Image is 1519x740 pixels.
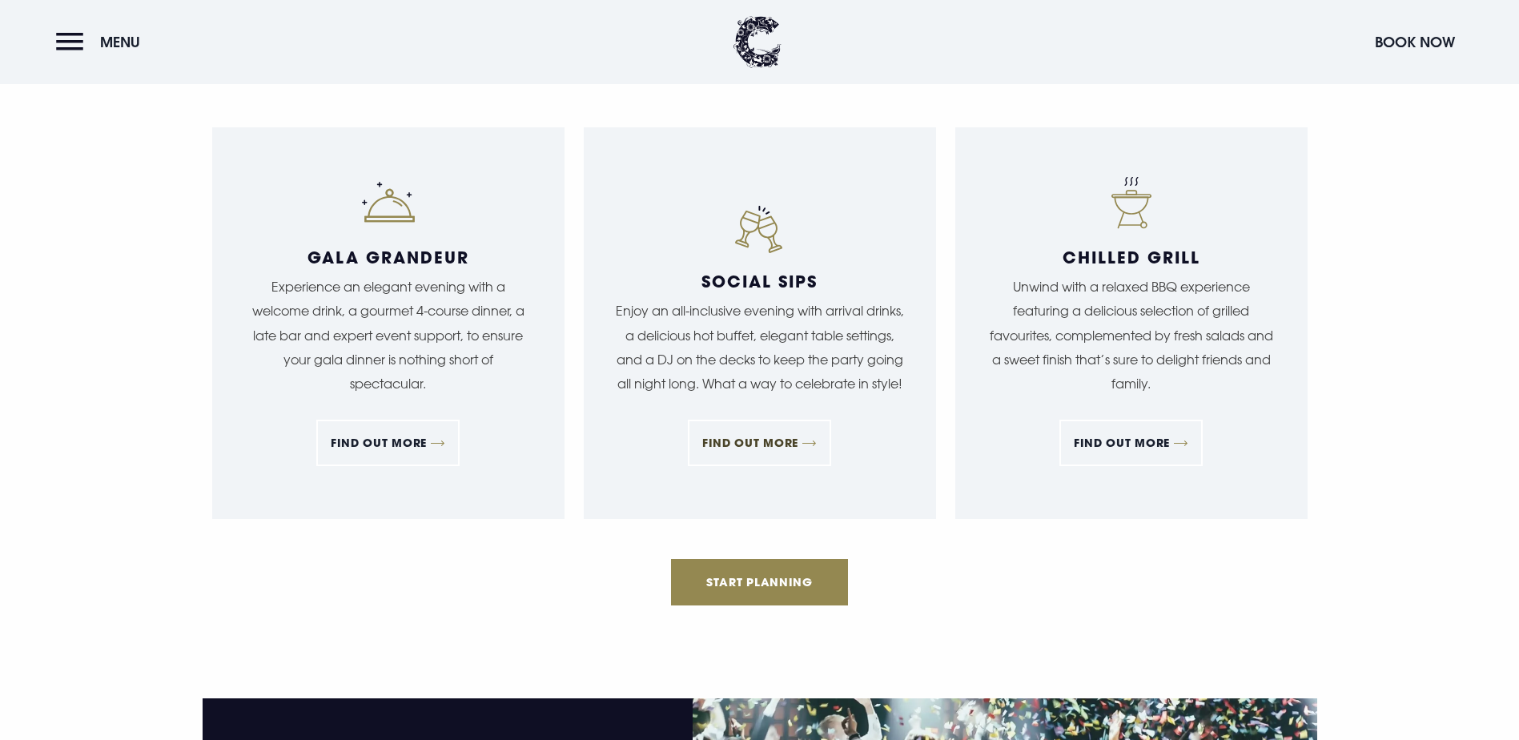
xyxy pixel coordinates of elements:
button: Book Now [1367,25,1463,59]
a: FIND OUT MORE [1059,420,1203,466]
p: Enjoy an all-inclusive evening with arrival drinks, a delicious hot buffet, elegant table setting... [616,299,904,396]
h3: Chilled Grill [987,247,1276,267]
img: Clandeboye Lodge [733,16,782,68]
a: Start Planning [671,559,849,605]
p: Experience an elegant evening with a welcome drink, a gourmet 4-course dinner, a late bar and exp... [244,275,532,396]
a: FIND OUT MORE [316,420,460,466]
button: Menu [56,25,148,59]
a: FIND OUT MORE [688,420,831,466]
p: Unwind with a relaxed BBQ experience featuring a delicious selection of grilled favourites, compl... [987,275,1276,396]
h3: Social Sips [616,271,904,291]
h3: Gala Grandeur [244,247,532,267]
span: Menu [100,33,140,51]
